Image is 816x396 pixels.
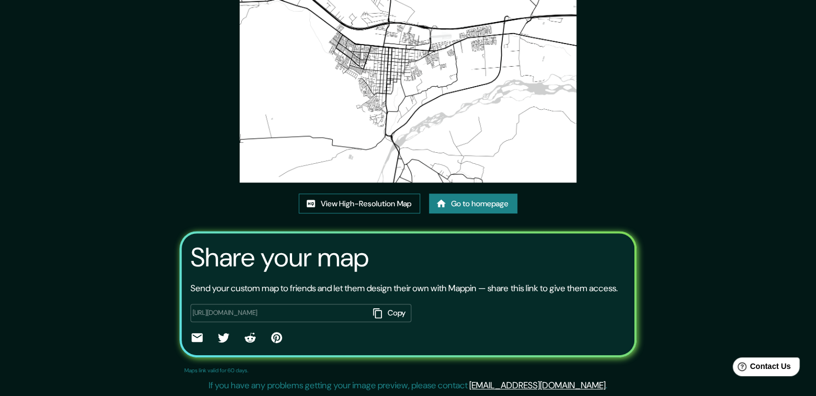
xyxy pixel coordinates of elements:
[469,379,606,391] a: [EMAIL_ADDRESS][DOMAIN_NAME]
[190,242,369,273] h3: Share your map
[429,194,517,214] a: Go to homepage
[190,282,617,295] p: Send your custom map to friends and let them design their own with Mappin — share this link to gi...
[209,379,607,392] p: If you have any problems getting your image preview, please contact .
[718,353,804,384] iframe: Help widget launcher
[299,194,420,214] a: View High-Resolution Map
[368,304,411,322] button: Copy
[184,366,248,374] p: Maps link valid for 60 days.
